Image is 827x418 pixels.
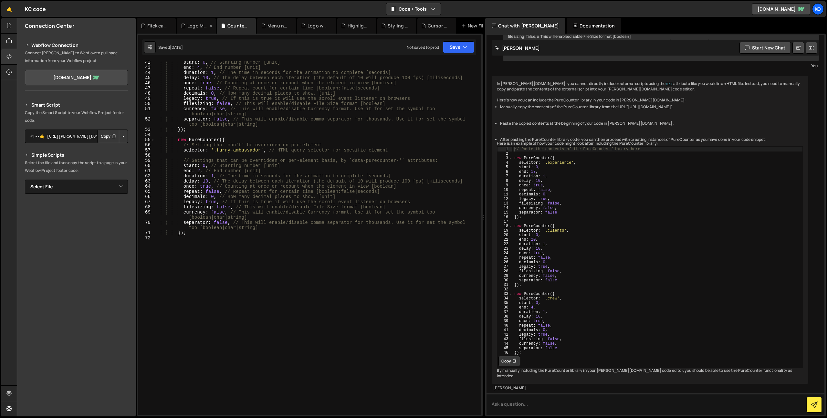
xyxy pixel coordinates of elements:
[497,237,512,242] div: 21
[138,220,155,230] div: 70
[497,165,512,170] div: 5
[138,86,155,91] div: 47
[407,45,439,50] div: Not saved to prod
[97,130,128,143] div: Button group with nested dropdown
[497,179,512,183] div: 8
[497,269,512,274] div: 28
[497,274,512,278] div: 29
[138,106,155,117] div: 51
[485,18,565,34] div: Chat with [PERSON_NAME]
[25,70,128,85] a: [DOMAIN_NAME]
[348,23,368,29] div: Highlight text on Scroll.js
[138,184,155,189] div: 64
[497,161,512,165] div: 4
[497,319,512,323] div: 39
[170,45,183,50] div: [DATE]
[497,251,512,256] div: 24
[138,137,155,142] div: 55
[138,194,155,199] div: 66
[461,23,488,29] div: New File
[138,142,155,148] div: 56
[138,96,155,101] div: 49
[25,109,128,124] p: Copy the Smart Script to your Webflow Project footer code.
[428,23,448,29] div: Cursor trail effect.js
[497,332,512,337] div: 42
[138,127,155,132] div: 53
[97,130,119,143] button: Copy
[158,45,183,50] div: Saved
[138,230,155,235] div: 71
[25,101,128,109] h2: Smart Script
[497,350,512,355] div: 46
[497,296,512,301] div: 34
[138,189,155,194] div: 65
[497,188,512,192] div: 10
[497,305,512,310] div: 36
[497,301,512,305] div: 35
[567,18,621,34] div: Documentation
[497,246,512,251] div: 23
[500,121,803,126] li: Paste the copied contents at the beginning of your code in [PERSON_NAME][DOMAIN_NAME].
[147,23,168,29] div: Flick card.js
[138,148,155,153] div: 57
[267,23,288,29] div: Menu navigation.js
[498,356,520,366] button: Copy
[25,204,129,263] iframe: YouTube video player
[493,385,807,391] div: [PERSON_NAME]
[25,41,128,49] h2: Webflow Connection
[497,278,512,283] div: 30
[497,256,512,260] div: 25
[138,75,155,80] div: 45
[227,23,248,29] div: Counter when scrolled in view.js
[504,62,818,69] div: You
[138,132,155,137] div: 54
[25,159,128,174] p: Select the file and then copy the script to a page in your Webflow Project footer code.
[500,104,803,110] li: Manually copy the contents of the PureCounter library from the URL "[URL][DOMAIN_NAME]".
[138,117,155,127] div: 52
[138,70,155,75] div: 44
[497,183,512,188] div: 9
[497,210,512,215] div: 15
[812,3,824,15] a: Ko
[497,323,512,328] div: 40
[497,170,512,174] div: 6
[138,101,155,106] div: 50
[497,192,512,197] div: 11
[752,3,810,15] a: [DOMAIN_NAME]
[497,260,512,265] div: 26
[497,197,512,201] div: 12
[497,346,512,350] div: 45
[187,23,208,29] div: Logo Marquee.js
[25,130,128,143] textarea: <!--🤙 [URL][PERSON_NAME][DOMAIN_NAME]> <script>document.addEventListener("DOMContentLoaded", func...
[497,228,512,233] div: 19
[492,76,808,384] div: In [PERSON_NAME][DOMAIN_NAME], you cannot directly include external scripts using the attribute l...
[308,23,328,29] div: Logo wall cycle.js
[138,235,155,241] div: 72
[25,5,46,13] div: KC code
[497,287,512,292] div: 32
[497,206,512,210] div: 14
[497,310,512,314] div: 37
[386,3,441,15] button: Code + Tools
[739,42,791,54] button: Start new chat
[138,158,155,163] div: 59
[497,233,512,237] div: 20
[497,283,512,287] div: 31
[138,199,155,204] div: 67
[138,91,155,96] div: 48
[497,242,512,246] div: 22
[443,41,474,53] button: Save
[25,49,128,65] p: Connect [PERSON_NAME] to Webflow to pull page information from your Webflow project
[497,174,512,179] div: 7
[497,147,512,152] div: 1
[500,137,803,142] li: After pasting the PureCounter library code, you can then proceed with creating instances of PureC...
[138,210,155,220] div: 69
[138,65,155,70] div: 43
[495,45,540,51] h2: [PERSON_NAME]
[497,152,512,156] div: 2
[497,337,512,341] div: 43
[25,151,128,159] h2: Simple Scripts
[138,168,155,173] div: 61
[497,341,512,346] div: 44
[138,80,155,86] div: 46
